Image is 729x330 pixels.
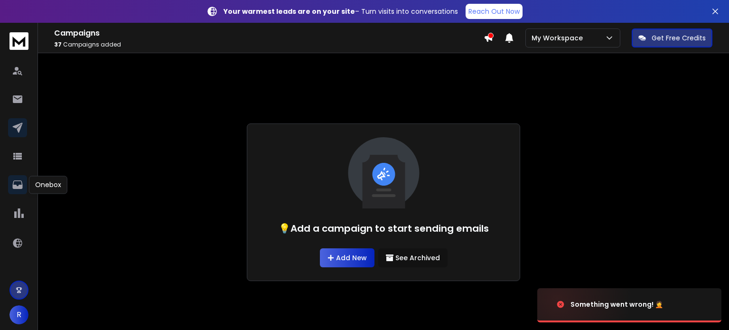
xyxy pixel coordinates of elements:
a: Add New [320,248,374,267]
p: Get Free Credits [652,33,706,43]
p: Reach Out Now [468,7,520,16]
div: Something went wrong! 🤦 [570,300,663,309]
p: Campaigns added [54,41,484,48]
p: My Workspace [532,33,587,43]
img: image [537,279,632,330]
button: Get Free Credits [632,28,712,47]
img: logo [9,32,28,50]
div: Onebox [29,176,67,194]
h1: Campaigns [54,28,484,39]
span: 37 [54,40,62,48]
h1: 💡Add a campaign to start sending emails [279,222,489,235]
a: Reach Out Now [466,4,523,19]
p: – Turn visits into conversations [224,7,458,16]
strong: Your warmest leads are on your site [224,7,355,16]
button: R [9,305,28,324]
button: See Archived [378,248,448,267]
